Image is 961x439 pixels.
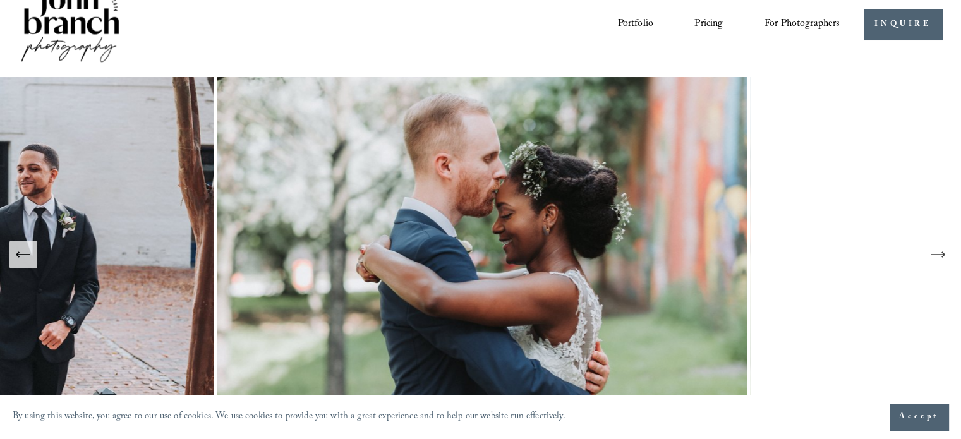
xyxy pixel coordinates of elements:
a: folder dropdown [765,14,840,35]
a: Portfolio [617,14,653,35]
a: Pricing [694,14,723,35]
span: For Photographers [765,15,840,34]
button: Accept [890,404,948,430]
button: Previous Slide [9,241,37,268]
img: Raleigh Wedding Photographer [217,77,751,433]
span: Accept [899,411,939,423]
a: INQUIRE [864,9,941,40]
button: Next Slide [924,241,952,268]
p: By using this website, you agree to our use of cookies. We use cookies to provide you with a grea... [13,408,565,426]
